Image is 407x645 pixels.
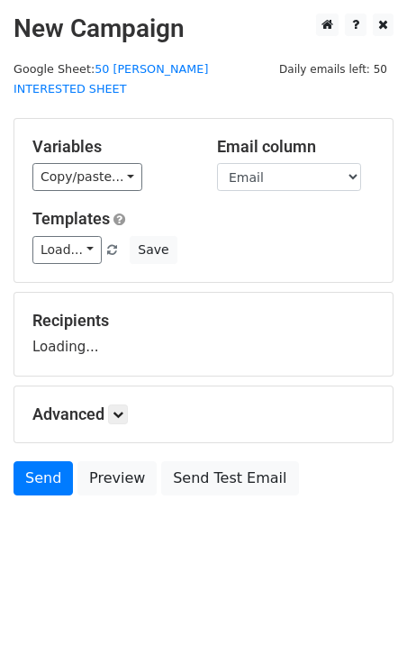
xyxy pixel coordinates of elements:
a: Copy/paste... [32,163,142,191]
a: Send Test Email [161,461,298,495]
a: Templates [32,209,110,228]
span: Daily emails left: 50 [273,59,393,79]
div: Loading... [32,311,375,358]
h5: Email column [217,137,375,157]
a: Load... [32,236,102,264]
h2: New Campaign [14,14,393,44]
small: Google Sheet: [14,62,208,96]
h5: Advanced [32,404,375,424]
a: Preview [77,461,157,495]
h5: Recipients [32,311,375,331]
a: Daily emails left: 50 [273,62,393,76]
a: Send [14,461,73,495]
a: 50 [PERSON_NAME] INTERESTED SHEET [14,62,208,96]
iframe: Chat Widget [317,559,407,645]
button: Save [130,236,176,264]
h5: Variables [32,137,190,157]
